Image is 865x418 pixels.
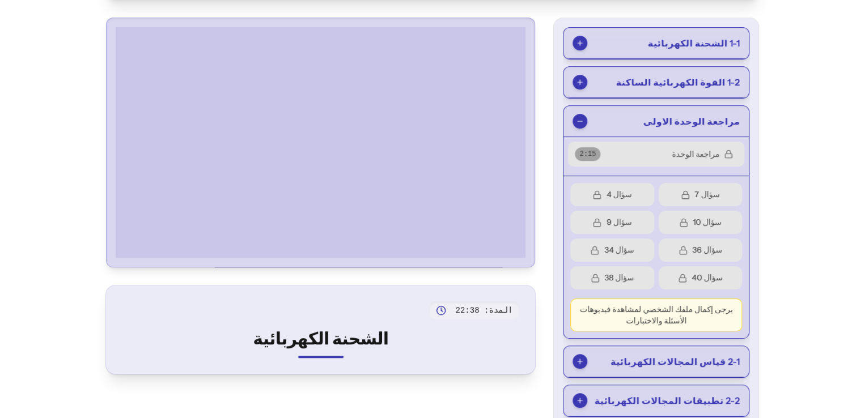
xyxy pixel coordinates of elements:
button: سؤال 4 [570,183,654,206]
h2: الشحنة الكهربائية [122,329,519,349]
span: 1-2 القوة الكهربائية الساكنة [616,75,740,89]
span: مراجعة الوحدة الاولى [643,114,740,128]
button: مراجعة الوحدة الاولى [563,106,749,137]
span: سؤال 7 [694,189,719,201]
span: 2 : 15 [575,147,600,161]
span: سؤال 36 [692,244,722,256]
button: سؤال 9 [570,211,654,234]
span: سؤال 10 [693,216,721,228]
span: 2-1 قياس المجالات الكهربائية [610,355,740,368]
button: سؤال 10 [659,211,742,234]
span: سؤال 34 [604,244,634,256]
button: سؤال 34 [570,238,654,262]
span: مراجعة الوحدة [672,148,719,160]
span: سؤال 4 [606,189,631,201]
div: يرجى إكمال ملفك الشخصي لمشاهدة فيديوهات الأسئلة والاختبارات [570,298,742,331]
span: سؤال 9 [606,216,631,228]
span: 2-2 تطبيقات المجالات الكهربائية [594,394,740,407]
button: سؤال 40 [659,266,742,289]
button: 2-2 تطبيقات المجالات الكهربائية [563,385,749,416]
button: 1-2 القوة الكهربائية الساكنة [563,67,749,98]
span: المدة: 22:38 [455,305,512,316]
button: سؤال 36 [659,238,742,262]
span: سؤال 38 [604,272,634,284]
span: 1-1 الشحنة الكهربائية [647,36,740,50]
button: 1-1 الشحنة الكهربائية [563,28,749,59]
button: 2-1 قياس المجالات الكهربائية [563,346,749,377]
button: مراجعة الوحدة2:15 [568,142,744,167]
span: سؤال 40 [692,272,722,284]
button: سؤال 7 [659,183,742,206]
button: سؤال 38 [570,266,654,289]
